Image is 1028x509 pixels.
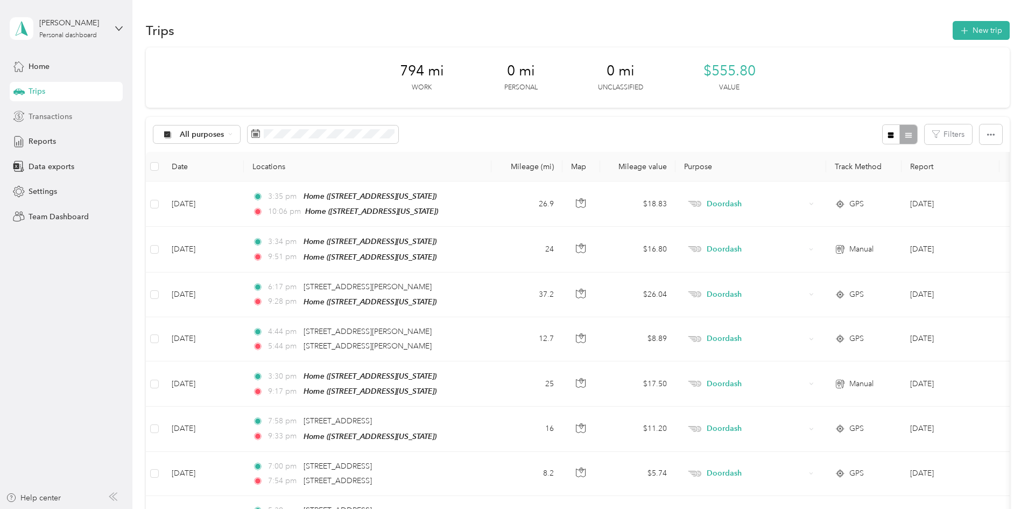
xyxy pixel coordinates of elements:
span: Doordash [707,468,805,479]
td: [DATE] [163,182,244,227]
iframe: Everlance-gr Chat Button Frame [968,449,1028,509]
h1: Trips [146,25,174,36]
span: 9:51 pm [268,251,299,263]
td: Feb 2025 [902,407,999,451]
span: 3:30 pm [268,371,299,382]
button: Filters [925,124,972,144]
span: [STREET_ADDRESS][PERSON_NAME] [304,282,432,291]
span: Manual [849,378,874,390]
td: 25 [491,361,562,407]
span: Transactions [29,111,72,122]
span: [STREET_ADDRESS][PERSON_NAME] [304,341,432,351]
img: Legacy Icon [Doordash] [688,246,701,252]
img: Legacy Icon [Doordash] [688,291,701,297]
th: Purpose [675,152,826,182]
span: 9:28 pm [268,296,299,308]
span: Data exports [29,161,74,172]
span: [STREET_ADDRESS][PERSON_NAME] [304,327,432,336]
td: $18.83 [600,182,675,227]
span: Doordash [707,333,805,345]
td: $8.89 [600,317,675,361]
th: Locations [244,152,491,182]
td: 12.7 [491,317,562,361]
td: Feb 2025 [902,452,999,496]
span: 4:44 pm [268,326,299,338]
span: [STREET_ADDRESS] [304,476,372,485]
td: Feb 2025 [902,227,999,272]
td: 37.2 [491,273,562,317]
td: [DATE] [163,317,244,361]
span: 0 mi [607,62,635,80]
span: Home ([STREET_ADDRESS][US_STATE]) [304,237,436,246]
span: Home ([STREET_ADDRESS][US_STATE]) [304,253,436,261]
td: [DATE] [163,273,244,317]
button: New trip [953,21,1010,40]
span: 7:58 pm [268,415,299,427]
td: [DATE] [163,407,244,451]
span: GPS [849,468,864,479]
span: 9:17 pm [268,386,299,398]
div: [PERSON_NAME] [39,17,107,29]
span: $555.80 [703,62,756,80]
span: Home ([STREET_ADDRESS][US_STATE]) [304,432,436,441]
span: Doordash [707,423,805,435]
span: 10:06 pm [268,206,301,218]
td: $16.80 [600,227,675,272]
span: 3:34 pm [268,236,299,248]
span: Doordash [707,378,805,390]
img: Legacy Icon [Doordash] [688,336,701,342]
p: Unclassified [598,83,643,93]
span: [STREET_ADDRESS] [304,416,372,426]
span: GPS [849,198,864,210]
td: [DATE] [163,361,244,407]
span: Manual [849,243,874,255]
span: Settings [29,186,57,197]
th: Date [163,152,244,182]
span: Home ([STREET_ADDRESS][US_STATE]) [304,192,436,200]
td: 16 [491,407,562,451]
span: 7:54 pm [268,475,299,487]
td: $11.20 [600,407,675,451]
img: Legacy Icon [Doordash] [688,471,701,477]
span: Reports [29,136,56,147]
span: 0 mi [507,62,535,80]
td: $26.04 [600,273,675,317]
td: 26.9 [491,182,562,227]
p: Value [719,83,740,93]
button: Help center [6,492,61,504]
span: Home ([STREET_ADDRESS][US_STATE]) [304,387,436,395]
td: Feb 2025 [902,361,999,407]
span: GPS [849,289,864,301]
span: 5:44 pm [268,340,299,352]
span: 794 mi [400,62,444,80]
img: Legacy Icon [Doordash] [688,426,701,432]
p: Work [412,83,432,93]
td: $17.50 [600,361,675,407]
td: 24 [491,227,562,272]
th: Track Method [826,152,902,182]
td: [DATE] [163,227,244,272]
td: Feb 2025 [902,182,999,227]
span: GPS [849,423,864,435]
th: Mileage (mi) [491,152,562,182]
span: 9:33 pm [268,430,299,442]
span: Home ([STREET_ADDRESS][US_STATE]) [304,297,436,306]
th: Mileage value [600,152,675,182]
span: Home [29,61,50,72]
span: Home ([STREET_ADDRESS][US_STATE]) [305,207,438,215]
span: Doordash [707,243,805,255]
th: Report [902,152,999,182]
div: Personal dashboard [39,32,97,39]
img: Legacy Icon [Doordash] [688,381,701,387]
span: Doordash [707,198,805,210]
span: 3:35 pm [268,191,299,203]
img: Legacy Icon [Doordash] [688,201,701,207]
span: Home ([STREET_ADDRESS][US_STATE]) [304,372,436,380]
td: Feb 2025 [902,273,999,317]
span: 6:17 pm [268,281,299,293]
td: Feb 2025 [902,317,999,361]
span: Doordash [707,289,805,301]
span: [STREET_ADDRESS] [304,462,372,471]
td: [DATE] [163,452,244,496]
